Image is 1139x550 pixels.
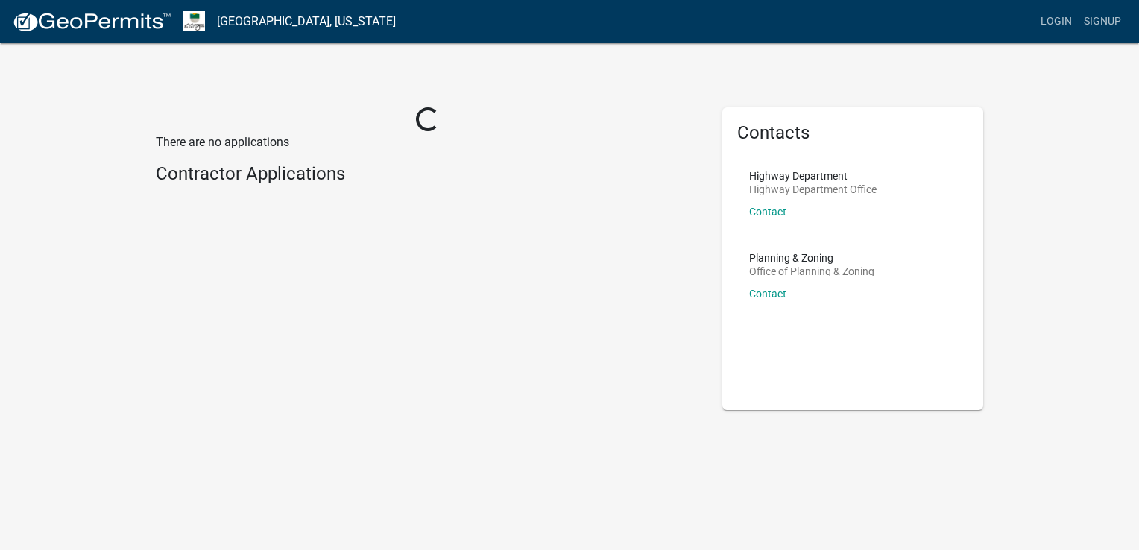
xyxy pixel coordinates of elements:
[183,11,205,31] img: Morgan County, Indiana
[1078,7,1127,36] a: Signup
[749,253,874,263] p: Planning & Zoning
[156,163,700,185] h4: Contractor Applications
[749,184,877,195] p: Highway Department Office
[749,266,874,276] p: Office of Planning & Zoning
[217,9,396,34] a: [GEOGRAPHIC_DATA], [US_STATE]
[749,288,786,300] a: Contact
[749,206,786,218] a: Contact
[737,122,968,144] h5: Contacts
[749,171,877,181] p: Highway Department
[156,133,700,151] p: There are no applications
[156,163,700,191] wm-workflow-list-section: Contractor Applications
[1035,7,1078,36] a: Login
